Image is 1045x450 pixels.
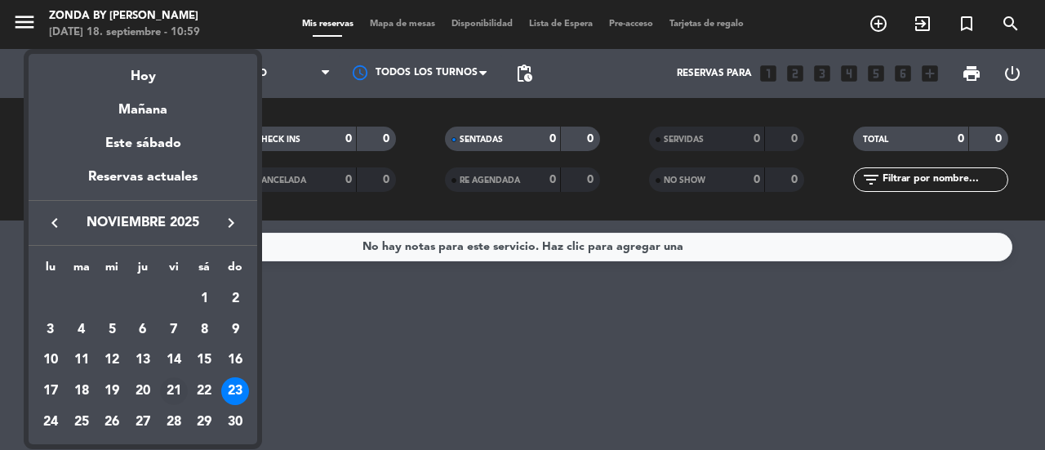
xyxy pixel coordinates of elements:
i: keyboard_arrow_left [45,213,64,233]
div: 1 [190,285,218,313]
th: viernes [158,258,189,283]
div: 29 [190,408,218,436]
td: 2 de noviembre de 2025 [220,283,251,314]
td: 3 de noviembre de 2025 [35,314,66,345]
div: 19 [98,377,126,405]
td: 8 de noviembre de 2025 [189,314,220,345]
td: 15 de noviembre de 2025 [189,345,220,376]
td: 24 de noviembre de 2025 [35,407,66,438]
th: lunes [35,258,66,283]
td: 17 de noviembre de 2025 [35,376,66,407]
div: 5 [98,316,126,344]
td: NOV. [35,283,189,314]
div: 10 [37,346,64,374]
td: 11 de noviembre de 2025 [66,345,97,376]
td: 13 de noviembre de 2025 [127,345,158,376]
div: Mañana [29,87,257,121]
td: 29 de noviembre de 2025 [189,407,220,438]
td: 14 de noviembre de 2025 [158,345,189,376]
div: 2 [221,285,249,313]
div: 27 [129,408,157,436]
td: 12 de noviembre de 2025 [96,345,127,376]
span: noviembre 2025 [69,212,216,234]
td: 25 de noviembre de 2025 [66,407,97,438]
div: 23 [221,377,249,405]
div: 9 [221,316,249,344]
td: 10 de noviembre de 2025 [35,345,66,376]
div: 16 [221,346,249,374]
th: miércoles [96,258,127,283]
div: 21 [160,377,188,405]
td: 5 de noviembre de 2025 [96,314,127,345]
div: 11 [68,346,96,374]
th: jueves [127,258,158,283]
div: Reservas actuales [29,167,257,200]
i: keyboard_arrow_right [221,213,241,233]
div: 20 [129,377,157,405]
td: 26 de noviembre de 2025 [96,407,127,438]
div: Este sábado [29,121,257,167]
td: 7 de noviembre de 2025 [158,314,189,345]
div: 17 [37,377,64,405]
td: 23 de noviembre de 2025 [220,376,251,407]
button: keyboard_arrow_right [216,212,246,234]
div: 18 [68,377,96,405]
div: 13 [129,346,157,374]
th: sábado [189,258,220,283]
div: 15 [190,346,218,374]
th: martes [66,258,97,283]
button: keyboard_arrow_left [40,212,69,234]
td: 22 de noviembre de 2025 [189,376,220,407]
div: 4 [68,316,96,344]
div: 28 [160,408,188,436]
td: 19 de noviembre de 2025 [96,376,127,407]
div: 14 [160,346,188,374]
td: 27 de noviembre de 2025 [127,407,158,438]
div: 22 [190,377,218,405]
td: 16 de noviembre de 2025 [220,345,251,376]
div: 30 [221,408,249,436]
div: 25 [68,408,96,436]
td: 4 de noviembre de 2025 [66,314,97,345]
td: 18 de noviembre de 2025 [66,376,97,407]
td: 30 de noviembre de 2025 [220,407,251,438]
div: 8 [190,316,218,344]
div: Hoy [29,54,257,87]
div: 6 [129,316,157,344]
div: 12 [98,346,126,374]
td: 21 de noviembre de 2025 [158,376,189,407]
div: 7 [160,316,188,344]
td: 9 de noviembre de 2025 [220,314,251,345]
td: 28 de noviembre de 2025 [158,407,189,438]
th: domingo [220,258,251,283]
div: 24 [37,408,64,436]
td: 20 de noviembre de 2025 [127,376,158,407]
td: 1 de noviembre de 2025 [189,283,220,314]
td: 6 de noviembre de 2025 [127,314,158,345]
div: 26 [98,408,126,436]
div: 3 [37,316,64,344]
